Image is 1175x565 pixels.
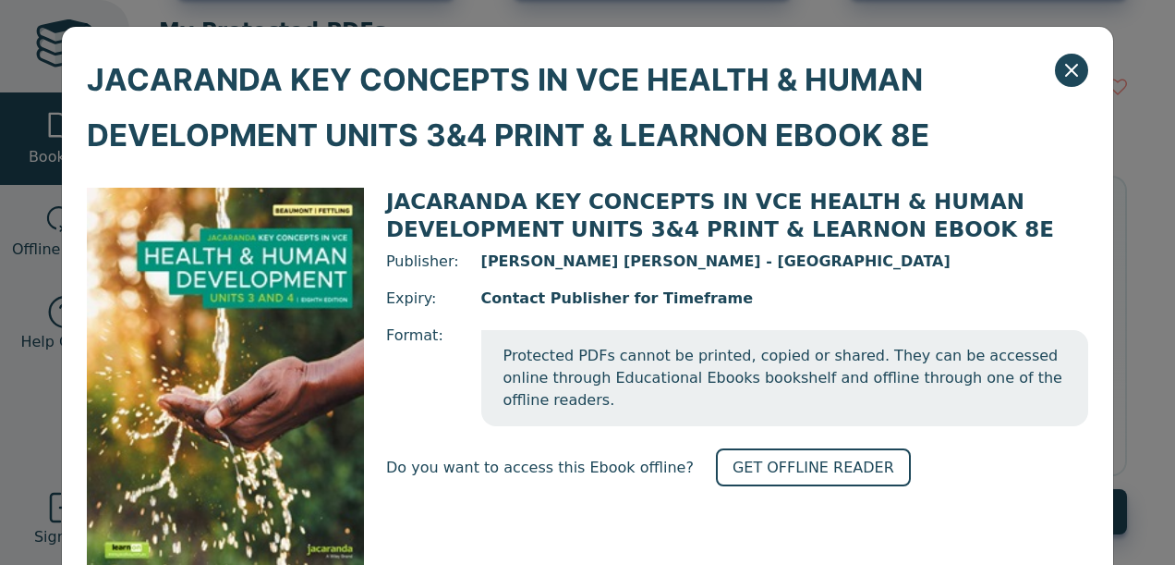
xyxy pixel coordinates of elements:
span: Expiry: [386,288,459,310]
div: Do you want to access this Ebook offline? [386,448,1088,486]
span: JACARANDA KEY CONCEPTS IN VCE HEALTH & HUMAN DEVELOPMENT UNITS 3&4 PRINT & LEARNON EBOOK 8E [87,52,1055,163]
span: [PERSON_NAME] [PERSON_NAME] - [GEOGRAPHIC_DATA] [481,251,1088,273]
a: GET OFFLINE READER [716,448,911,486]
span: Publisher: [386,251,459,273]
span: Format: [386,325,459,426]
span: JACARANDA KEY CONCEPTS IN VCE HEALTH & HUMAN DEVELOPMENT UNITS 3&4 PRINT & LEARNON EBOOK 8E [386,190,1054,241]
button: Close [1055,54,1088,87]
span: Contact Publisher for Timeframe [481,288,1088,310]
span: Protected PDFs cannot be printed, copied or shared. They can be accessed online through Education... [481,330,1088,426]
